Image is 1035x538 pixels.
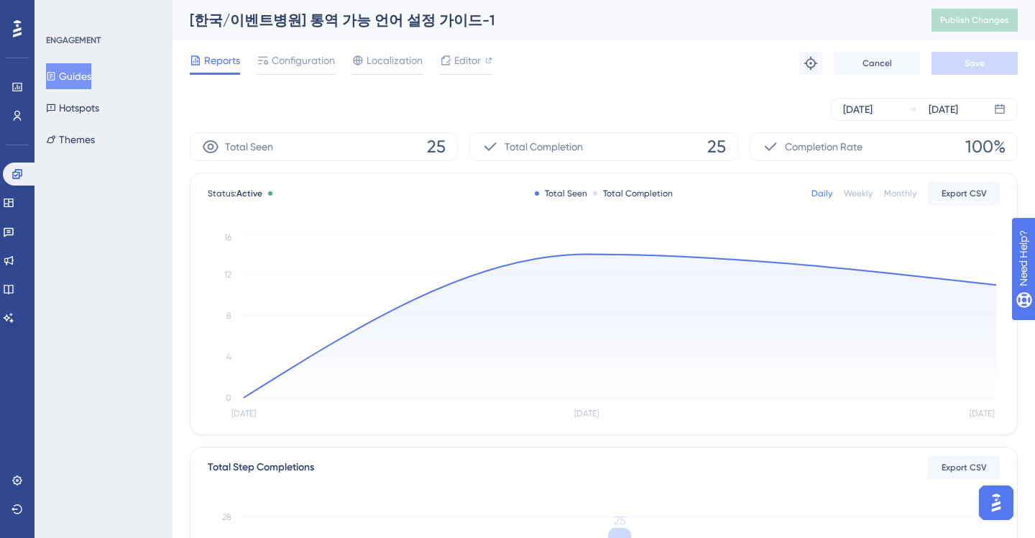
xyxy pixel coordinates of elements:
button: Export CSV [928,182,1000,205]
span: Status: [208,188,262,199]
span: Configuration [272,52,335,69]
tspan: 28 [222,512,231,522]
button: Cancel [834,52,920,75]
span: Completion Rate [785,138,862,155]
div: [DATE] [843,101,873,118]
span: Export CSV [942,188,987,199]
span: Total Seen [225,138,273,155]
span: Active [236,188,262,199]
span: Cancel [862,58,892,69]
button: Themes [46,127,95,152]
tspan: [DATE] [574,409,599,419]
span: Publish Changes [940,14,1009,26]
span: 25 [707,135,726,158]
div: Daily [811,188,832,199]
button: Publish Changes [931,9,1018,32]
span: 25 [427,135,446,158]
tspan: [DATE] [970,409,994,419]
tspan: 12 [224,270,231,280]
div: [DATE] [929,101,958,118]
div: Weekly [844,188,873,199]
tspan: 0 [226,393,231,403]
div: [한국/이벤트병원] 통역 가능 언어 설정 가이드-1 [190,10,896,30]
div: Total Step Completions [208,459,314,476]
span: Localization [367,52,423,69]
button: Hotspots [46,95,99,121]
tspan: 25 [614,514,626,527]
tspan: 8 [226,311,231,321]
span: Editor [454,52,481,69]
span: Total Completion [505,138,583,155]
div: Monthly [884,188,916,199]
span: Export CSV [942,462,987,473]
span: Save [965,58,985,69]
span: 100% [965,135,1006,158]
div: Total Seen [535,188,587,199]
tspan: [DATE] [231,409,256,419]
tspan: 16 [224,232,231,242]
iframe: UserGuiding AI Assistant Launcher [975,481,1018,524]
div: ENGAGEMENT [46,35,101,46]
button: Guides [46,63,91,89]
tspan: 4 [226,352,231,362]
button: Export CSV [928,456,1000,479]
span: Need Help? [34,4,90,21]
div: Total Completion [593,188,673,199]
span: Reports [204,52,240,69]
button: Save [931,52,1018,75]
